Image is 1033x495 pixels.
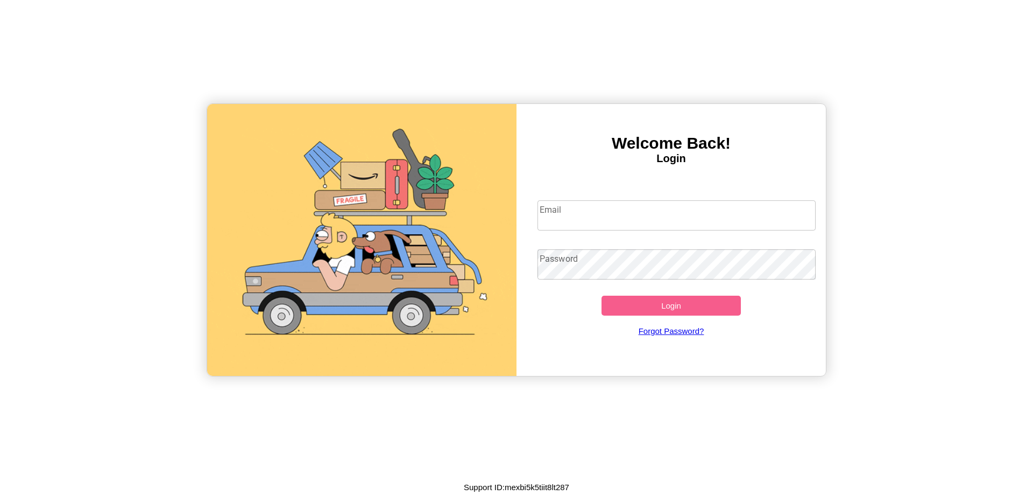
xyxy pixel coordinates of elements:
[464,480,569,494] p: Support ID: mexbi5k5tiit8lt287
[516,152,826,165] h4: Login
[532,316,811,346] a: Forgot Password?
[207,104,516,376] img: gif
[516,134,826,152] h3: Welcome Back!
[602,296,741,316] button: Login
